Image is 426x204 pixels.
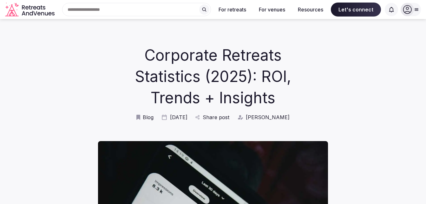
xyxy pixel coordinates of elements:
[136,114,154,121] a: Blog
[203,114,229,121] span: Share post
[112,44,313,109] h1: Corporate Retreats Statistics (2025): ROI, Trends + Insights
[254,3,290,17] button: For venues
[293,3,328,17] button: Resources
[246,114,290,121] span: [PERSON_NAME]
[213,3,251,17] button: For retreats
[5,3,56,17] svg: Retreats and Venues company logo
[237,114,290,121] a: [PERSON_NAME]
[143,114,154,121] span: Blog
[331,3,381,17] span: Let's connect
[5,3,56,17] a: Visit the homepage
